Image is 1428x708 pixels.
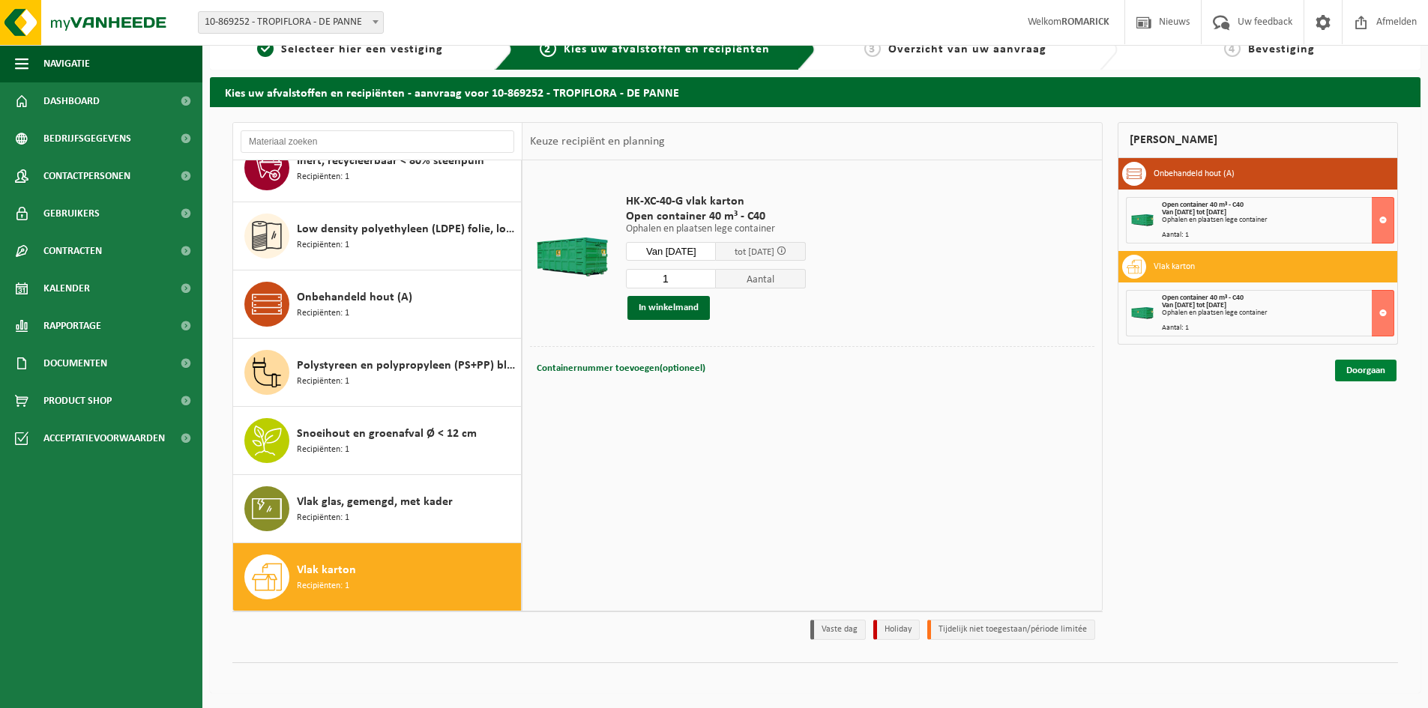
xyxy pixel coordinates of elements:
[43,307,101,345] span: Rapportage
[297,220,517,238] span: Low density polyethyleen (LDPE) folie, los, naturel
[43,420,165,457] span: Acceptatievoorwaarden
[210,77,1421,106] h2: Kies uw afvalstoffen en recipiënten - aanvraag voor 10-869252 - TROPIFLORA - DE PANNE
[1154,255,1195,279] h3: Vlak karton
[1162,324,1394,332] div: Aantal: 1
[626,209,806,224] span: Open container 40 m³ - C40
[43,195,100,232] span: Gebruikers
[257,40,274,57] span: 1
[43,270,90,307] span: Kalender
[241,130,514,153] input: Materiaal zoeken
[1118,122,1398,158] div: [PERSON_NAME]
[1162,232,1394,239] div: Aantal: 1
[233,270,522,339] button: Onbehandeld hout (A) Recipiënten: 1
[233,407,522,475] button: Snoeihout en groenafval Ø < 12 cm Recipiënten: 1
[564,43,770,55] span: Kies uw afvalstoffen en recipiënten
[888,43,1046,55] span: Overzicht van uw aanvraag
[540,40,556,57] span: 2
[43,120,131,157] span: Bedrijfsgegevens
[43,157,130,195] span: Contactpersonen
[1162,217,1394,224] div: Ophalen en plaatsen lege container
[233,202,522,270] button: Low density polyethyleen (LDPE) folie, los, naturel Recipiënten: 1
[927,620,1095,640] li: Tijdelijk niet toegestaan/période limitée
[1162,208,1226,217] strong: Van [DATE] tot [DATE]
[1335,360,1397,381] a: Doorgaan
[537,363,705,373] span: Containernummer toevoegen(optioneel)
[297,238,349,252] span: Recipiënten: 1
[1224,40,1241,57] span: 4
[297,170,349,184] span: Recipiënten: 1
[297,152,484,170] span: Inert, recycleerbaar < 80% steenpuin
[1154,162,1235,186] h3: Onbehandeld hout (A)
[297,443,349,457] span: Recipiënten: 1
[199,12,383,33] span: 10-869252 - TROPIFLORA - DE PANNE
[217,40,483,58] a: 1Selecteer hier een vestiging
[522,123,672,160] div: Keuze recipiënt en planning
[297,511,349,525] span: Recipiënten: 1
[281,43,443,55] span: Selecteer hier een vestiging
[1162,294,1244,302] span: Open container 40 m³ - C40
[233,339,522,407] button: Polystyreen en polypropyleen (PS+PP) bloempotten en plantentrays gemengd Recipiënten: 1
[297,288,412,306] span: Onbehandeld hout (A)
[297,561,356,579] span: Vlak karton
[535,358,707,379] button: Containernummer toevoegen(optioneel)
[626,242,716,261] input: Selecteer datum
[1162,201,1244,209] span: Open container 40 m³ - C40
[1162,301,1226,309] strong: Van [DATE] tot [DATE]
[233,543,522,611] button: Vlak karton Recipiënten: 1
[43,345,107,382] span: Documenten
[43,82,100,120] span: Dashboard
[297,357,517,375] span: Polystyreen en polypropyleen (PS+PP) bloempotten en plantentrays gemengd
[1061,16,1109,28] strong: ROMARICK
[626,224,806,235] p: Ophalen en plaatsen lege container
[233,134,522,202] button: Inert, recycleerbaar < 80% steenpuin Recipiënten: 1
[735,247,774,257] span: tot [DATE]
[297,375,349,389] span: Recipiënten: 1
[1162,309,1394,317] div: Ophalen en plaatsen lege container
[297,579,349,593] span: Recipiënten: 1
[1248,43,1315,55] span: Bevestiging
[716,269,806,288] span: Aantal
[297,306,349,321] span: Recipiënten: 1
[198,11,384,34] span: 10-869252 - TROPIFLORA - DE PANNE
[297,425,477,443] span: Snoeihout en groenafval Ø < 12 cm
[43,382,112,420] span: Product Shop
[297,493,453,511] span: Vlak glas, gemengd, met kader
[233,475,522,543] button: Vlak glas, gemengd, met kader Recipiënten: 1
[43,45,90,82] span: Navigatie
[810,620,866,640] li: Vaste dag
[864,40,881,57] span: 3
[627,296,710,320] button: In winkelmand
[873,620,920,640] li: Holiday
[43,232,102,270] span: Contracten
[626,194,806,209] span: HK-XC-40-G vlak karton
